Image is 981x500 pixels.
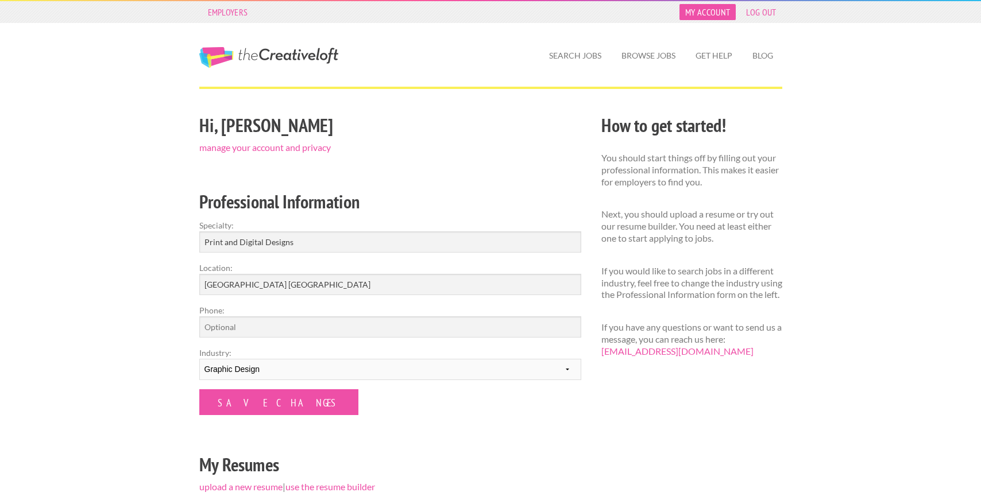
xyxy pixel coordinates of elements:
[199,189,581,215] h2: Professional Information
[285,481,375,492] a: use the resume builder
[540,42,611,69] a: Search Jobs
[601,152,782,188] p: You should start things off by filling out your professional information. This makes it easier fo...
[679,4,736,20] a: My Account
[199,347,581,359] label: Industry:
[743,42,782,69] a: Blog
[199,304,581,316] label: Phone:
[199,47,338,68] a: The Creative Loft
[199,389,358,415] input: Save Changes
[601,346,754,356] a: [EMAIL_ADDRESS][DOMAIN_NAME]
[199,274,581,295] input: e.g. New York, NY
[601,113,782,138] h2: How to get started!
[740,4,782,20] a: Log Out
[199,316,581,338] input: Optional
[199,452,581,478] h2: My Resumes
[202,4,254,20] a: Employers
[601,208,782,244] p: Next, you should upload a resume or try out our resume builder. You need at least either one to s...
[199,142,331,153] a: manage your account and privacy
[199,262,581,274] label: Location:
[601,265,782,301] p: If you would like to search jobs in a different industry, feel free to change the industry using ...
[199,481,283,492] a: upload a new resume
[612,42,685,69] a: Browse Jobs
[199,113,581,138] h2: Hi, [PERSON_NAME]
[199,219,581,231] label: Specialty:
[601,321,782,357] p: If you have any questions or want to send us a message, you can reach us here:
[686,42,741,69] a: Get Help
